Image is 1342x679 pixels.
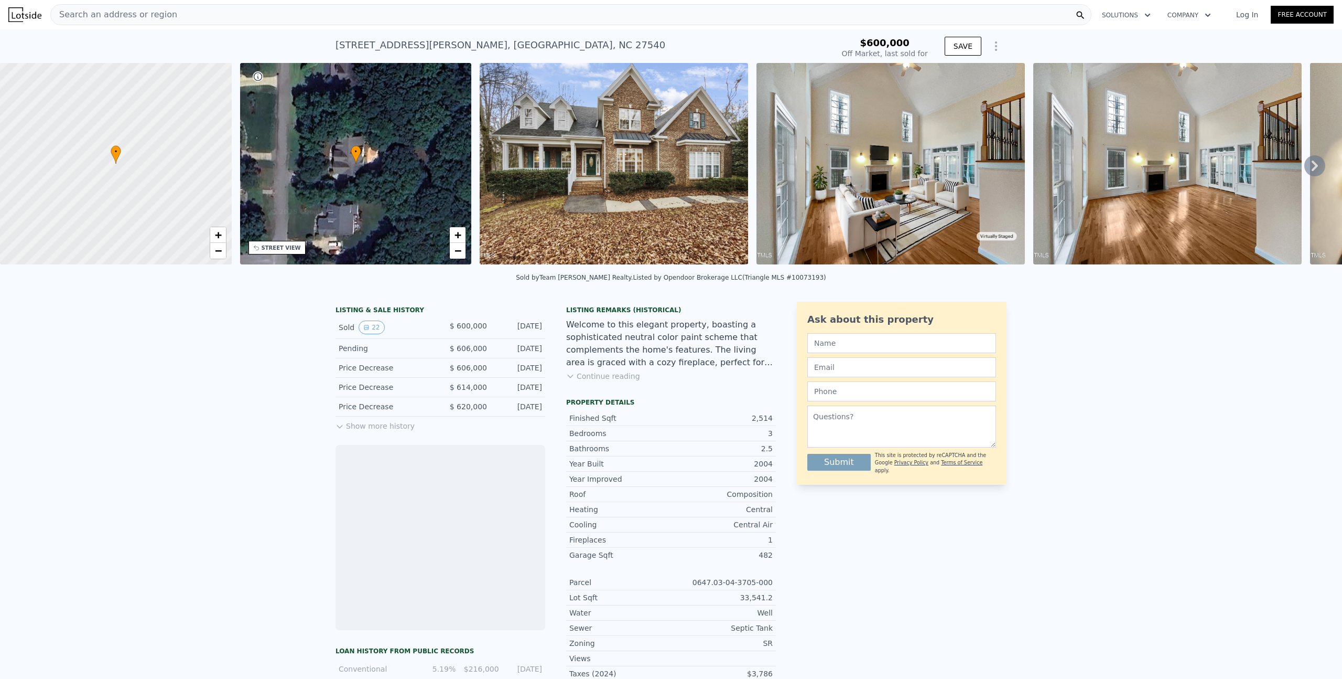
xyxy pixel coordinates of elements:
div: [DATE] [505,664,542,674]
div: 482 [671,550,773,560]
div: Price Decrease [339,382,432,392]
button: View historical data [359,321,384,334]
div: Bedrooms [569,428,671,439]
div: $216,000 [462,664,499,674]
div: LISTING & SALE HISTORY [335,306,545,316]
a: Free Account [1271,6,1334,24]
img: Sale: 143584739 Parcel: 83460096 [1033,63,1302,264]
div: This site is protected by reCAPTCHA and the Google and apply. [875,452,996,474]
div: Listing Remarks (Historical) [566,306,776,314]
div: Conventional [339,664,413,674]
span: • [111,147,121,156]
div: • [351,145,361,164]
div: Composition [671,489,773,500]
span: $ 600,000 [450,322,487,330]
div: Garage Sqft [569,550,671,560]
img: Sale: 143584739 Parcel: 83460096 [756,63,1025,264]
div: Year Built [569,459,671,469]
button: Show more history [335,417,415,431]
a: Log In [1224,9,1271,20]
div: Cooling [569,519,671,530]
div: Ask about this property [807,312,996,327]
span: $ 606,000 [450,364,487,372]
div: Year Improved [569,474,671,484]
button: Company [1159,6,1219,25]
div: Price Decrease [339,401,432,412]
span: + [454,228,461,241]
span: • [351,147,361,156]
div: Bathrooms [569,443,671,454]
div: Lot Sqft [569,592,671,603]
span: + [214,228,221,241]
div: Well [671,608,773,618]
div: STREET VIEW [262,244,301,252]
div: 2.5 [671,443,773,454]
div: [DATE] [495,343,542,354]
img: Lotside [8,7,41,22]
div: Parcel [569,577,671,588]
div: 2004 [671,459,773,469]
div: Zoning [569,638,671,649]
span: $ 606,000 [450,344,487,353]
div: Sold by Team [PERSON_NAME] Realty . [516,274,633,281]
span: $600,000 [860,37,910,48]
div: [DATE] [495,321,542,334]
div: Heating [569,504,671,515]
div: 3 [671,428,773,439]
a: Zoom in [210,227,226,243]
div: Listed by Opendoor Brokerage LLC (Triangle MLS #10073193) [633,274,826,281]
a: Zoom out [450,243,466,259]
div: Price Decrease [339,363,432,373]
a: Privacy Policy [894,460,928,465]
span: $ 620,000 [450,402,487,411]
input: Name [807,333,996,353]
span: − [454,244,461,257]
div: 2004 [671,474,773,484]
div: 1 [671,535,773,545]
div: SR [671,638,773,649]
div: Finished Sqft [569,413,671,423]
button: Continue reading [566,371,640,381]
button: SAVE [945,37,981,56]
input: Phone [807,381,996,401]
div: • [111,145,121,164]
span: Search an address or region [51,8,177,21]
button: Solutions [1094,6,1159,25]
a: Zoom out [210,243,226,259]
img: Sale: 143584739 Parcel: 83460096 [480,63,748,264]
div: Central [671,504,773,515]
button: Submit [807,454,871,471]
div: Water [569,608,671,618]
input: Email [807,357,996,377]
div: Central Air [671,519,773,530]
div: 5.19% [419,664,456,674]
button: Show Options [986,36,1006,57]
a: Terms of Service [941,460,982,465]
div: Septic Tank [671,623,773,633]
div: Property details [566,398,776,407]
div: Views [569,653,671,664]
div: 2,514 [671,413,773,423]
div: Sewer [569,623,671,633]
span: $ 614,000 [450,383,487,391]
div: Sold [339,321,432,334]
div: Taxes (2024) [569,669,671,679]
div: 0647.03-04-3705-000 [671,577,773,588]
div: Loan history from public records [335,647,545,655]
div: 33,541.2 [671,592,773,603]
div: [DATE] [495,382,542,392]
span: − [214,244,221,257]
div: Roof [569,489,671,500]
div: Fireplaces [569,535,671,545]
div: [DATE] [495,401,542,412]
div: Off Market, last sold for [842,48,928,59]
div: $3,786 [671,669,773,679]
div: Welcome to this elegant property, boasting a sophisticated neutral color paint scheme that comple... [566,319,776,369]
div: [STREET_ADDRESS][PERSON_NAME] , [GEOGRAPHIC_DATA] , NC 27540 [335,38,665,52]
div: [DATE] [495,363,542,373]
div: Pending [339,343,432,354]
a: Zoom in [450,227,466,243]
